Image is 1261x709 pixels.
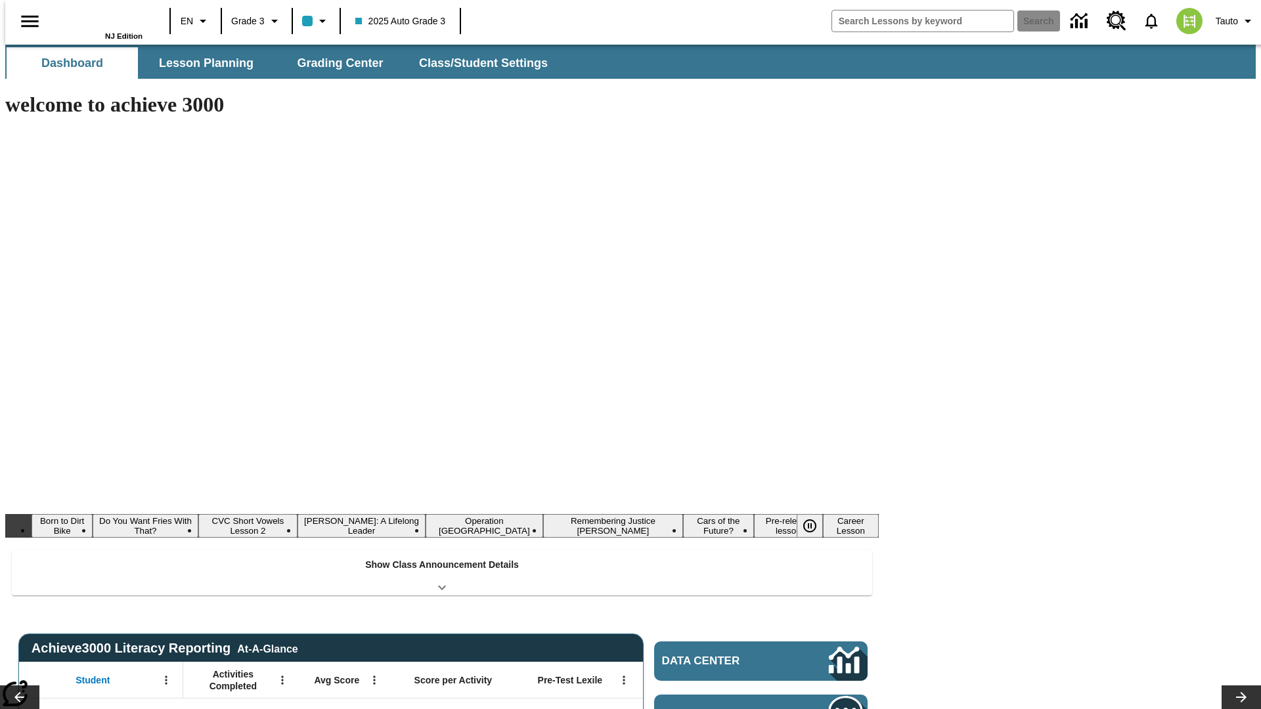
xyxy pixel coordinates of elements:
span: Achieve3000 Literacy Reporting [32,641,298,656]
a: Resource Center, Will open in new tab [1099,3,1134,39]
button: Slide 6 Remembering Justice O'Connor [543,514,683,538]
div: Home [57,5,143,40]
button: Class color is light blue. Change class color [297,9,336,33]
a: Data Center [654,641,868,681]
span: Student [76,674,110,686]
a: Notifications [1134,4,1168,38]
span: Avg Score [314,674,359,686]
a: Data Center [1063,3,1099,39]
button: Slide 1 Born to Dirt Bike [32,514,93,538]
button: Grade: Grade 3, Select a grade [226,9,288,33]
div: At-A-Glance [237,641,298,655]
button: Open Menu [365,670,384,690]
button: Class/Student Settings [409,47,558,79]
span: 2025 Auto Grade 3 [355,14,446,28]
span: EN [181,14,193,28]
button: Profile/Settings [1210,9,1261,33]
h1: welcome to achieve 3000 [5,93,879,117]
p: Show Class Announcement Details [365,558,519,572]
button: Slide 9 Career Lesson [823,514,879,538]
button: Open side menu [11,2,49,41]
span: Tauto [1216,14,1238,28]
button: Pause [797,514,823,538]
button: Slide 3 CVC Short Vowels Lesson 2 [198,514,298,538]
a: Home [57,6,143,32]
button: Language: EN, Select a language [175,9,217,33]
span: NJ Edition [105,32,143,40]
button: Lesson carousel, Next [1222,685,1261,709]
div: SubNavbar [5,47,560,79]
img: avatar image [1176,8,1203,34]
button: Open Menu [614,670,634,690]
span: Grade 3 [231,14,265,28]
button: Lesson Planning [141,47,272,79]
button: Dashboard [7,47,138,79]
button: Open Menu [273,670,292,690]
span: Activities Completed [190,668,277,692]
div: Show Class Announcement Details [12,550,872,595]
button: Open Menu [156,670,176,690]
button: Slide 7 Cars of the Future? [683,514,754,538]
button: Slide 8 Pre-release lesson [754,514,823,538]
button: Slide 4 Dianne Feinstein: A Lifelong Leader [298,514,426,538]
span: Data Center [662,655,785,668]
button: Grading Center [275,47,406,79]
span: Pre-Test Lexile [538,674,603,686]
button: Slide 5 Operation London Bridge [426,514,543,538]
div: SubNavbar [5,45,1256,79]
button: Slide 2 Do You Want Fries With That? [93,514,198,538]
button: Select a new avatar [1168,4,1210,38]
div: Pause [797,514,836,538]
span: Score per Activity [414,674,493,686]
input: search field [832,11,1013,32]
